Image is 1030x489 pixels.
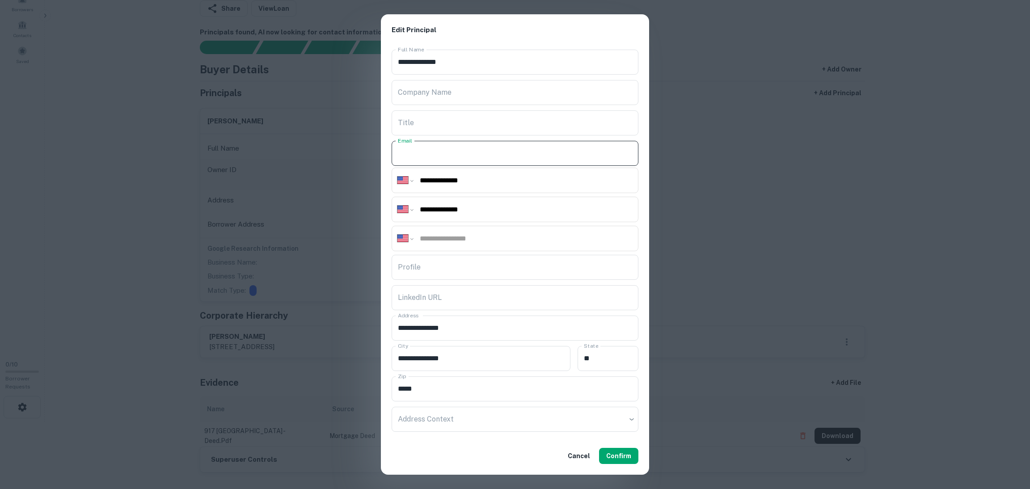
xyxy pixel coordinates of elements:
label: State [584,342,598,350]
label: Zip [398,372,406,380]
iframe: Chat Widget [985,417,1030,460]
label: Email [398,137,412,144]
button: Confirm [599,448,638,464]
button: Cancel [564,448,594,464]
label: Address [398,312,418,319]
label: City [398,342,408,350]
h2: Edit Principal [381,14,649,46]
label: Full Name [398,46,424,53]
div: ​ [392,407,638,432]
